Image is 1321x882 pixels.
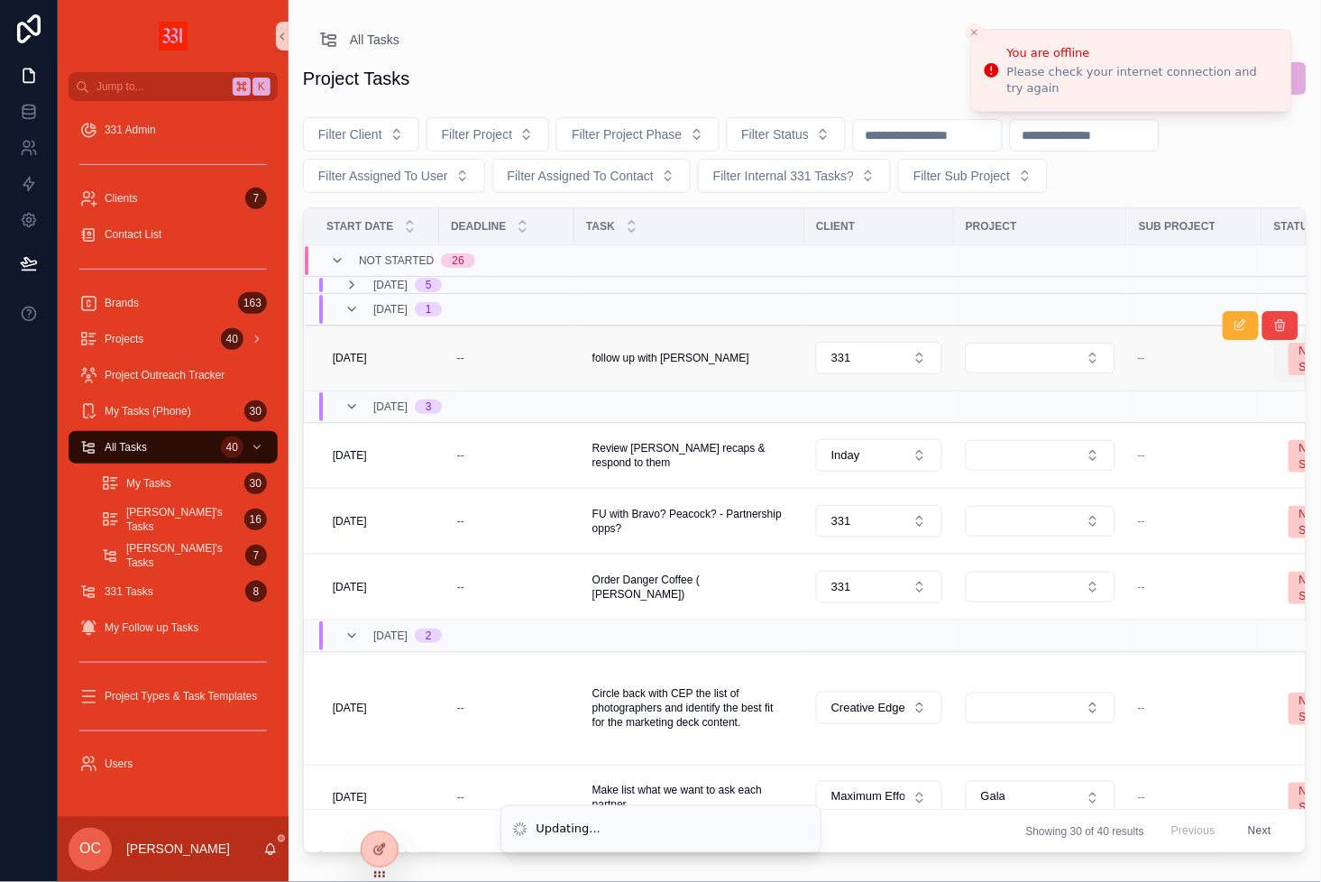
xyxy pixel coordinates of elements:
[318,125,382,143] span: Filter Client
[105,620,198,635] span: My Follow up Tasks
[713,167,854,185] span: Filter Internal 331 Tasks?
[966,440,1115,471] button: Select Button
[450,344,564,372] a: --
[318,167,448,185] span: Filter Assigned To User
[333,514,367,528] span: [DATE]
[426,400,432,414] div: 3
[69,72,278,101] button: Jump to...K
[965,571,1116,603] a: Select Button
[105,191,138,206] span: Clients
[592,784,786,813] span: Make list what we want to ask each partner
[457,580,464,594] div: --
[69,431,278,464] a: All Tasks40
[815,504,943,538] a: Select Button
[585,344,794,372] a: follow up with [PERSON_NAME]
[326,784,428,813] a: [DATE]
[244,473,267,494] div: 30
[457,701,464,715] div: --
[451,219,506,234] span: Deadline
[815,780,943,814] a: Select Button
[326,507,428,536] a: [DATE]
[913,167,1010,185] span: Filter Sub Project
[244,400,267,422] div: 30
[1138,701,1252,715] a: --
[537,821,601,839] div: Updating...
[508,167,654,185] span: Filter Assigned To Contact
[69,323,278,355] a: Projects40
[90,503,278,536] a: [PERSON_NAME]'s Tasks16
[592,507,786,536] span: FU with Bravo? Peacock? - Partnership opps?
[326,344,428,372] a: [DATE]
[69,359,278,391] a: Project Outreach Tracker
[333,580,367,594] span: [DATE]
[442,125,513,143] span: Filter Project
[966,23,984,41] button: Close toast
[90,539,278,572] a: [PERSON_NAME]'s Tasks7
[303,117,419,152] button: Select Button
[58,101,289,804] div: scrollable content
[816,692,942,724] button: Select Button
[816,439,942,472] button: Select Button
[238,292,267,314] div: 163
[245,545,267,566] div: 7
[1138,448,1145,463] span: --
[742,125,810,143] span: Filter Status
[326,219,393,234] span: Start Date
[1138,514,1145,528] span: --
[816,219,855,234] span: Client
[965,505,1116,537] a: Select Button
[981,789,1005,805] span: Gala
[815,570,943,604] a: Select Button
[1138,351,1252,365] a: --
[350,31,399,49] span: All Tasks
[831,789,905,805] span: Maximum Effort
[1274,219,1316,234] span: Status
[326,573,428,602] a: [DATE]
[426,302,432,317] div: 1
[815,691,943,725] a: Select Button
[96,79,225,94] span: Jump to...
[966,693,1115,723] button: Select Button
[457,351,464,365] div: --
[450,694,564,722] a: --
[254,79,269,94] span: K
[698,159,891,193] button: Select Button
[816,781,942,813] button: Select Button
[69,287,278,319] a: Brands163
[831,447,860,464] span: Inday
[556,117,719,152] button: Select Button
[727,117,847,152] button: Select Button
[373,629,408,643] span: [DATE]
[450,507,564,536] a: --
[816,342,942,374] button: Select Button
[450,784,564,813] a: --
[898,159,1047,193] button: Select Button
[105,404,191,418] span: My Tasks (Phone)
[966,219,1017,234] span: Project
[326,694,428,722] a: [DATE]
[126,505,237,534] span: [PERSON_NAME]'s Tasks
[592,441,786,470] span: Review [PERSON_NAME] recaps & respond to them
[333,448,367,463] span: [DATE]
[815,341,943,375] a: Select Button
[105,296,139,310] span: Brands
[69,218,278,251] a: Contact List
[69,611,278,644] a: My Follow up Tasks
[317,29,399,51] a: All Tasks
[69,114,278,146] a: 331 Admin
[965,439,1116,472] a: Select Button
[816,505,942,537] button: Select Button
[126,841,230,859] p: [PERSON_NAME]
[373,278,408,292] span: [DATE]
[586,219,615,234] span: Task
[1138,580,1252,594] a: --
[1138,791,1145,805] span: --
[105,440,147,455] span: All Tasks
[244,509,267,530] div: 16
[333,701,367,715] span: [DATE]
[245,188,267,209] div: 7
[426,629,432,643] div: 2
[585,679,794,737] a: Circle back with CEP the list of photographers and identify the best fit for the marketing deck c...
[457,791,464,805] div: --
[245,581,267,602] div: 8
